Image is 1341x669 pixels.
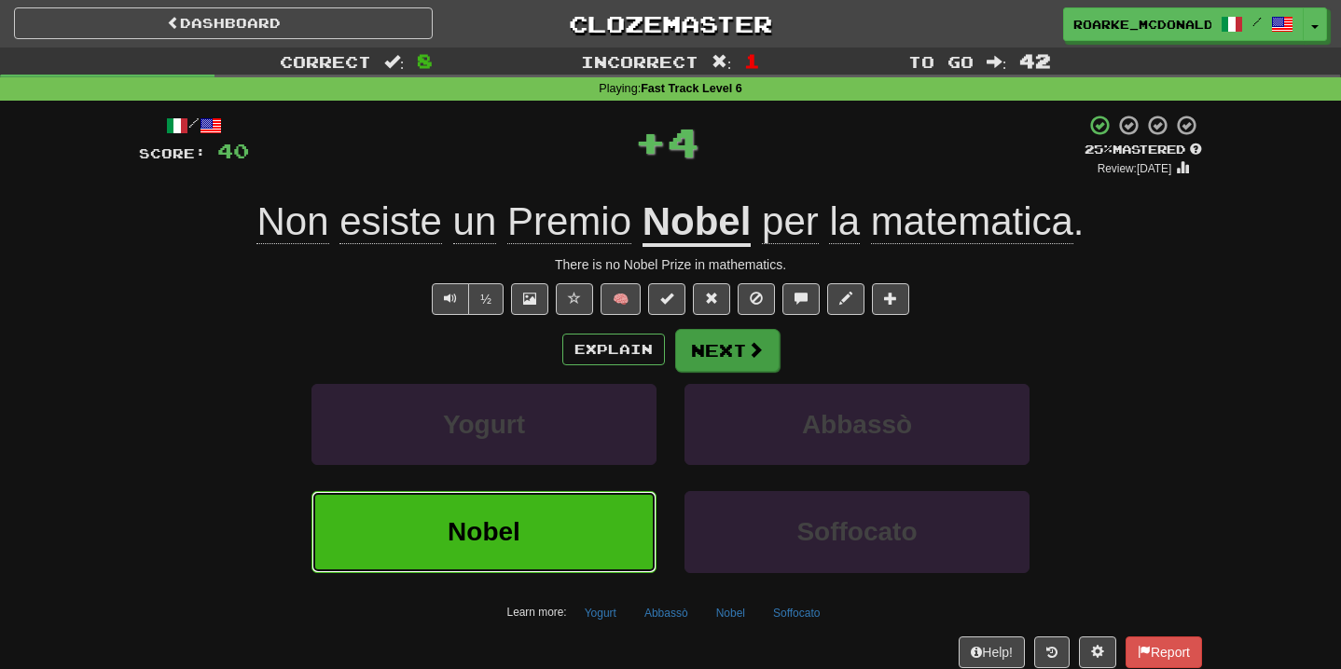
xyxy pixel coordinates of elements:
span: Abbassò [802,410,912,439]
span: matematica [871,199,1073,244]
button: Nobel [311,491,657,572]
span: la [829,199,860,244]
span: + [634,114,667,170]
div: Mastered [1085,142,1202,158]
button: Round history (alt+y) [1034,636,1070,668]
button: Explain [562,334,665,365]
button: ½ [468,283,504,315]
button: Yogurt [574,599,627,627]
button: Show image (alt+x) [511,283,548,315]
button: Add to collection (alt+a) [872,283,909,315]
strong: Fast Track Level 6 [641,82,742,95]
span: : [384,54,405,70]
a: Roarke_McDonald / [1063,7,1304,41]
button: Reset to 0% Mastered (alt+r) [693,283,730,315]
button: Nobel [706,599,755,627]
span: Roarke_McDonald [1073,16,1211,33]
button: Discuss sentence (alt+u) [782,283,820,315]
button: Set this sentence to 100% Mastered (alt+m) [648,283,685,315]
a: Clozemaster [461,7,879,40]
span: 8 [417,49,433,72]
button: Favorite sentence (alt+f) [556,283,593,315]
a: Dashboard [14,7,433,39]
span: Correct [280,52,371,71]
span: 1 [744,49,760,72]
div: Text-to-speech controls [428,283,504,315]
span: 40 [217,139,249,162]
span: per [762,199,819,244]
button: Play sentence audio (ctl+space) [432,283,469,315]
span: : [712,54,732,70]
button: Abbassò [634,599,698,627]
div: There is no Nobel Prize in mathematics. [139,255,1202,274]
span: esiste [339,199,442,244]
button: Soffocato [763,599,830,627]
small: Learn more: [507,606,567,619]
span: un [453,199,497,244]
span: Non [256,199,328,244]
span: . [751,199,1084,244]
button: Ignore sentence (alt+i) [738,283,775,315]
span: 4 [667,118,699,165]
span: Soffocato [796,517,917,546]
span: Yogurt [443,410,525,439]
button: Next [675,329,780,372]
u: Nobel [643,199,752,247]
button: Help! [959,636,1025,668]
span: Score: [139,145,206,161]
button: 🧠 [601,283,641,315]
div: / [139,114,249,137]
small: Review: [DATE] [1098,162,1172,175]
button: Edit sentence (alt+d) [827,283,864,315]
button: Yogurt [311,384,657,465]
span: Premio [507,199,631,244]
span: / [1252,15,1262,28]
span: Nobel [448,517,520,546]
span: : [987,54,1007,70]
button: Report [1126,636,1202,668]
span: To go [908,52,974,71]
span: 25 % [1085,142,1113,157]
span: 42 [1019,49,1051,72]
button: Soffocato [684,491,1030,572]
button: Abbassò [684,384,1030,465]
span: Incorrect [581,52,698,71]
